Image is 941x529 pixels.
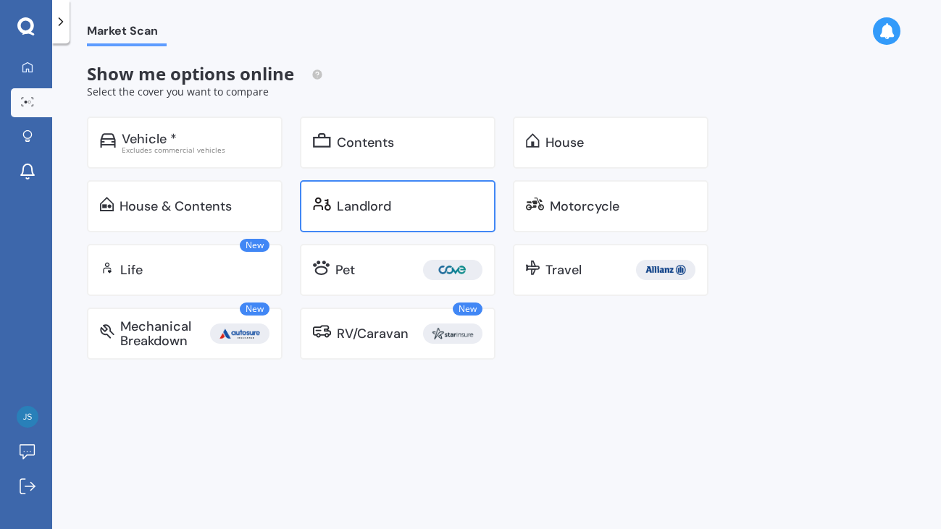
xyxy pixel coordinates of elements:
img: landlord.470ea2398dcb263567d0.svg [313,197,331,211]
div: Vehicle * [122,132,177,146]
img: home.91c183c226a05b4dc763.svg [526,133,540,148]
div: House & Contents [120,199,232,213]
div: Landlord [337,199,391,213]
div: Mechanical Breakdown [120,319,210,348]
img: car.f15378c7a67c060ca3f3.svg [100,133,116,148]
div: RV/Caravan [337,326,409,341]
div: Excludes commercial vehicles [122,146,269,153]
img: Star.webp [426,323,480,344]
div: Travel [545,263,582,277]
div: House [545,135,584,150]
img: content.01f40a52572271636b6f.svg [313,133,331,148]
img: 85db1ff09c289134c1863979cb8b4d5b [17,406,38,428]
img: Cove.webp [426,260,480,280]
img: Allianz.webp [639,260,693,280]
div: Life [120,263,143,277]
img: pet.71f96884985775575a0d.svg [313,261,330,275]
img: rv.0245371a01b30db230af.svg [313,324,331,339]
a: Pet [300,244,495,296]
img: home-and-contents.b802091223b8502ef2dd.svg [100,197,114,211]
img: mbi.6615ef239df2212c2848.svg [100,324,114,339]
span: New [240,239,269,252]
span: Market Scan [87,24,167,43]
img: life.f720d6a2d7cdcd3ad642.svg [100,261,114,275]
div: Contents [337,135,394,150]
div: Motorcycle [550,199,619,213]
span: Select the cover you want to compare [87,85,269,98]
img: Autosure.webp [213,323,267,344]
img: motorbike.c49f395e5a6966510904.svg [526,197,544,211]
span: Show me options online [87,62,323,85]
img: travel.bdda8d6aa9c3f12c5fe2.svg [526,261,540,275]
span: New [240,302,269,316]
div: Pet [335,263,355,277]
span: New [453,302,482,316]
